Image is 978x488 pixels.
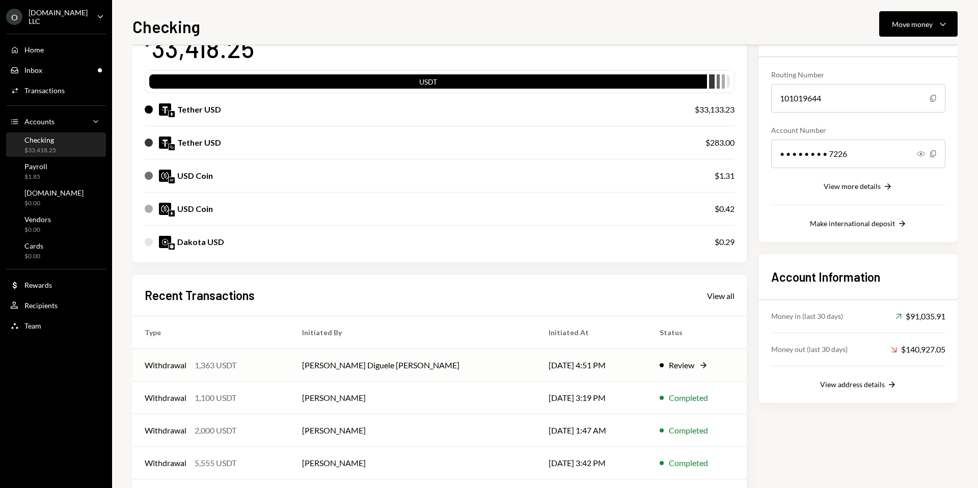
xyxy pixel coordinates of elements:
[820,380,885,389] div: View address details
[771,268,945,285] h2: Account Information
[715,203,735,215] div: $0.42
[810,219,895,228] div: Make international deposit
[290,382,536,414] td: [PERSON_NAME]
[290,316,536,349] th: Initiated By
[6,81,106,99] a: Transactions
[24,162,47,171] div: Payroll
[145,392,186,404] div: Withdrawal
[771,125,945,135] div: Account Number
[24,45,44,54] div: Home
[159,203,171,215] img: USDC
[195,392,236,404] div: 1,100 USDT
[6,132,106,157] a: Checking$33,418.25
[6,40,106,59] a: Home
[24,281,52,289] div: Rewards
[536,349,647,382] td: [DATE] 4:51 PM
[149,76,707,91] div: USDT
[536,447,647,479] td: [DATE] 3:42 PM
[771,344,848,355] div: Money out (last 30 days)
[24,135,56,144] div: Checking
[290,447,536,479] td: [PERSON_NAME]
[707,291,735,301] div: View all
[24,146,56,155] div: $33,418.25
[177,103,221,116] div: Tether USD
[177,236,224,248] div: Dakota USD
[715,236,735,248] div: $0.29
[24,117,55,126] div: Accounts
[669,457,708,469] div: Completed
[177,137,221,149] div: Tether USD
[810,219,907,230] button: Make international deposit
[145,457,186,469] div: Withdrawal
[132,316,290,349] th: Type
[891,343,945,356] div: $140,927.05
[24,86,65,95] div: Transactions
[24,241,43,250] div: Cards
[195,424,236,437] div: 2,000 USDT
[177,203,213,215] div: USD Coin
[159,236,171,248] img: DKUSD
[145,287,255,304] h2: Recent Transactions
[771,69,945,80] div: Routing Number
[6,238,106,263] a: Cards$0.00
[879,11,958,37] button: Move money
[24,252,43,261] div: $0.00
[159,137,171,149] img: USDT
[707,290,735,301] a: View all
[24,66,42,74] div: Inbox
[145,359,186,371] div: Withdrawal
[6,276,106,294] a: Rewards
[771,84,945,113] div: 101019644
[169,144,175,150] img: polygon-mainnet
[24,173,47,181] div: $1.85
[169,243,175,250] img: base-mainnet
[132,16,200,37] h1: Checking
[536,414,647,447] td: [DATE] 1:47 AM
[771,140,945,168] div: • • • • • • • • 7226
[536,382,647,414] td: [DATE] 3:19 PM
[159,170,171,182] img: USDC
[24,215,51,224] div: Vendors
[669,359,694,371] div: Review
[6,212,106,236] a: Vendors$0.00
[177,170,213,182] div: USD Coin
[6,316,106,335] a: Team
[669,424,708,437] div: Completed
[6,112,106,130] a: Accounts
[695,103,735,116] div: $33,133.23
[6,9,22,25] div: O
[892,19,933,30] div: Move money
[6,296,106,314] a: Recipients
[169,210,175,216] img: ethereum-mainnet
[536,316,647,349] th: Initiated At
[29,8,89,25] div: [DOMAIN_NAME] LLC
[824,182,881,191] div: View more details
[705,137,735,149] div: $283.00
[290,414,536,447] td: [PERSON_NAME]
[669,392,708,404] div: Completed
[6,61,106,79] a: Inbox
[152,32,254,64] div: 33,418.25
[895,310,945,322] div: $91,035.91
[771,311,843,321] div: Money in (last 30 days)
[824,181,893,193] button: View more details
[24,301,58,310] div: Recipients
[195,457,236,469] div: 5,555 USDT
[715,170,735,182] div: $1.31
[169,111,175,117] img: ethereum-mainnet
[6,185,106,210] a: [DOMAIN_NAME]$0.00
[24,321,41,330] div: Team
[6,159,106,183] a: Payroll$1.85
[24,199,84,208] div: $0.00
[290,349,536,382] td: [PERSON_NAME] Diguele [PERSON_NAME]
[820,379,897,391] button: View address details
[145,424,186,437] div: Withdrawal
[159,103,171,116] img: USDT
[195,359,236,371] div: 1,363 USDT
[169,177,175,183] img: optimism-mainnet
[24,226,51,234] div: $0.00
[24,188,84,197] div: [DOMAIN_NAME]
[647,316,747,349] th: Status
